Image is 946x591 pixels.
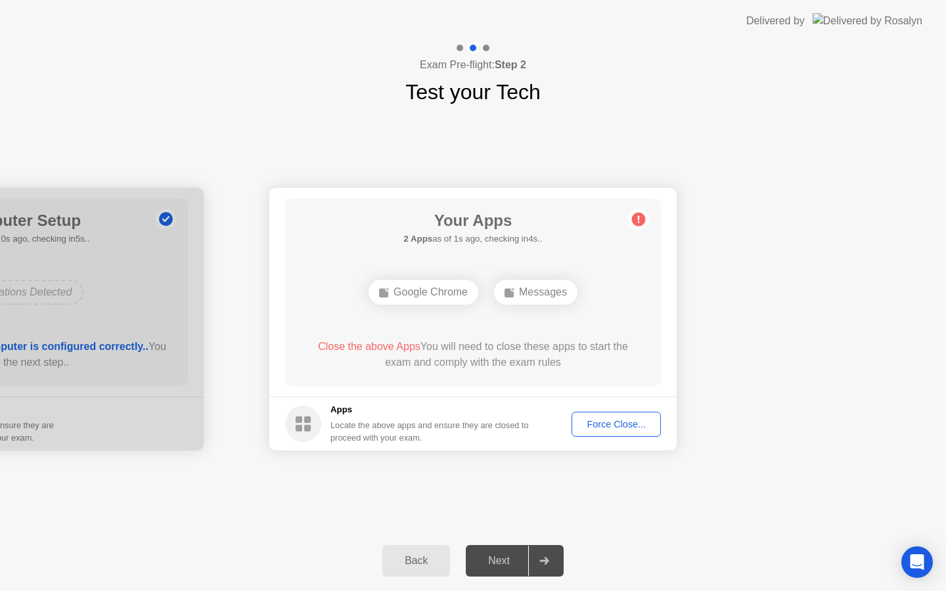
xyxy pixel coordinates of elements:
[403,209,542,232] h1: Your Apps
[494,280,577,305] div: Messages
[318,341,420,352] span: Close the above Apps
[470,555,528,567] div: Next
[746,13,805,29] div: Delivered by
[403,232,542,246] h5: as of 1s ago, checking in4s..
[466,545,564,577] button: Next
[369,280,478,305] div: Google Chrome
[330,419,529,444] div: Locate the above apps and ensure they are closed to proceed with your exam.
[420,57,526,73] h4: Exam Pre-flight:
[386,555,446,567] div: Back
[901,546,933,578] div: Open Intercom Messenger
[813,13,922,28] img: Delivered by Rosalyn
[495,59,526,70] b: Step 2
[382,545,450,577] button: Back
[304,339,642,370] div: You will need to close these apps to start the exam and comply with the exam rules
[330,403,529,416] h5: Apps
[405,76,541,108] h1: Test your Tech
[576,419,656,429] div: Force Close...
[572,412,661,437] button: Force Close...
[403,234,432,244] b: 2 Apps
